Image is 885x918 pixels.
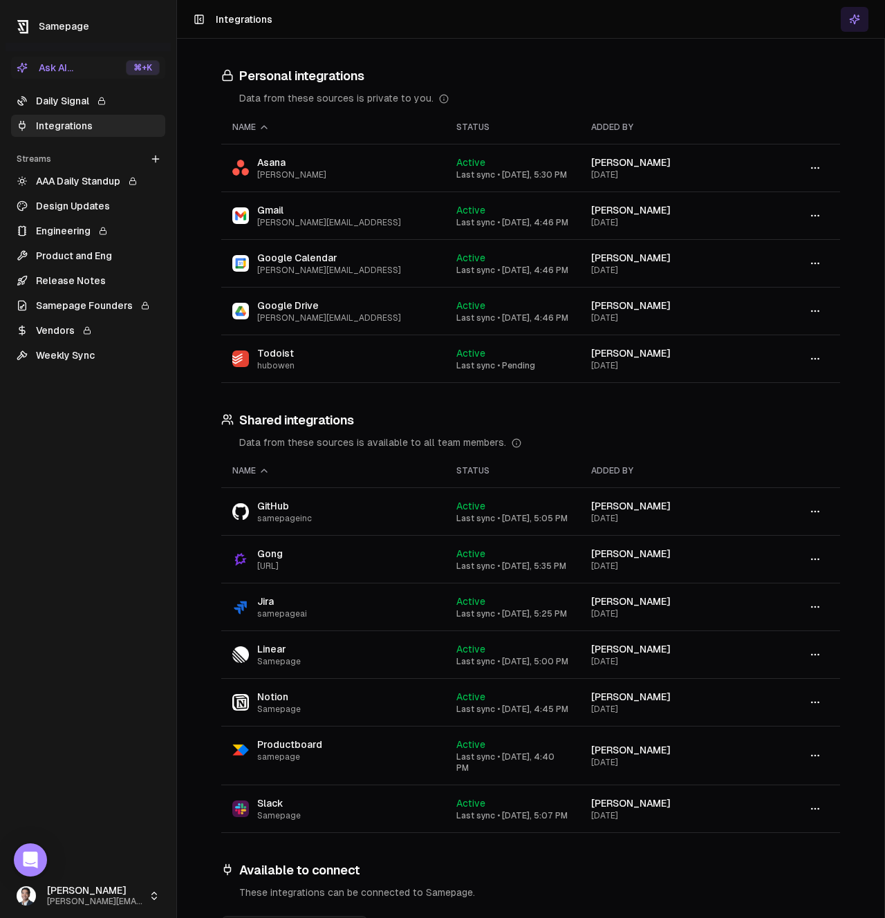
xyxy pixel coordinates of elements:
div: Ask AI... [17,61,73,75]
div: Open Intercom Messenger [14,843,47,877]
div: Name [232,465,434,476]
span: Notion [257,690,301,704]
span: Active [456,798,485,809]
div: Status [456,465,569,476]
span: Todoist [257,346,295,360]
div: [DATE] [591,513,748,524]
div: Added by [591,465,748,476]
div: [DATE] [591,360,748,371]
div: [DATE] [591,704,748,715]
span: samepage [257,751,322,762]
span: [PERSON_NAME][EMAIL_ADDRESS] [257,265,401,276]
div: [DATE] [591,561,748,572]
h3: Shared integrations [221,411,840,430]
img: Notion [232,694,249,711]
span: Active [456,644,485,655]
img: Asana [232,160,249,176]
div: Last sync • [DATE], 5:35 PM [456,561,569,572]
span: [PERSON_NAME] [47,885,143,897]
div: Last sync • [DATE], 4:46 PM [456,217,569,228]
h3: Personal integrations [221,66,840,86]
span: [PERSON_NAME] [591,548,671,559]
span: [PERSON_NAME] [591,644,671,655]
span: hubowen [257,360,295,371]
div: Last sync • [DATE], 4:40 PM [456,751,569,774]
span: samepageai [257,608,307,619]
div: [DATE] [591,312,748,324]
div: Last sync • [DATE], 4:46 PM [456,265,569,276]
a: Engineering [11,220,165,242]
div: Data from these sources is available to all team members. [239,435,840,449]
div: Streams [11,148,165,170]
div: Last sync • [DATE], 4:46 PM [456,312,569,324]
img: Gmail [232,207,249,224]
span: [PERSON_NAME] [591,500,671,512]
span: Samepage [39,21,89,32]
a: AAA Daily Standup [11,170,165,192]
img: Gong [232,551,249,568]
span: samepageinc [257,513,312,524]
img: Todoist [232,350,249,367]
a: Samepage Founders [11,294,165,317]
span: Active [456,300,485,311]
a: Integrations [11,115,165,137]
span: Active [456,157,485,168]
div: Status [456,122,569,133]
div: [DATE] [591,810,748,821]
span: [PERSON_NAME] [591,157,671,168]
div: [DATE] [591,656,748,667]
img: Productboard [232,742,249,758]
img: Slack [232,800,249,817]
h1: Integrations [216,12,272,26]
a: Vendors [11,319,165,341]
span: [PERSON_NAME][EMAIL_ADDRESS] [257,312,401,324]
button: Ask AI...⌘+K [11,57,165,79]
span: [PERSON_NAME] [591,205,671,216]
div: [DATE] [591,169,748,180]
div: Last sync • [DATE], 5:30 PM [456,169,569,180]
img: Google Calendar [232,255,249,272]
span: Active [456,348,485,359]
span: Active [456,596,485,607]
div: ⌘ +K [126,60,160,75]
a: Product and Eng [11,245,165,267]
a: Daily Signal [11,90,165,112]
span: [PERSON_NAME] [591,744,671,756]
a: Design Updates [11,195,165,217]
span: [PERSON_NAME] [591,300,671,311]
div: Last sync • Pending [456,360,569,371]
span: Linear [257,642,301,656]
span: Active [456,739,485,750]
span: [URL] [257,561,283,572]
div: Data from these sources is private to you. [239,91,840,105]
span: Samepage [257,704,301,715]
span: Gmail [257,203,401,217]
span: [PERSON_NAME] [591,348,671,359]
img: _image [17,886,36,906]
span: Google Drive [257,299,401,312]
span: Slack [257,796,301,810]
div: These integrations can be connected to Samepage. [239,886,840,899]
div: [DATE] [591,265,748,276]
span: [PERSON_NAME] [257,169,326,180]
span: GitHub [257,499,312,513]
span: [PERSON_NAME][EMAIL_ADDRESS] [257,217,401,228]
span: Samepage [257,810,301,821]
a: Release Notes [11,270,165,292]
span: [PERSON_NAME] [591,252,671,263]
span: [PERSON_NAME] [591,798,671,809]
div: Last sync • [DATE], 5:05 PM [456,513,569,524]
span: Samepage [257,656,301,667]
h3: Available to connect [221,861,840,880]
span: [PERSON_NAME] [591,596,671,607]
div: Last sync • [DATE], 5:00 PM [456,656,569,667]
div: Last sync • [DATE], 4:45 PM [456,704,569,715]
div: [DATE] [591,217,748,228]
div: Name [232,122,434,133]
span: Jira [257,594,307,608]
span: [PERSON_NAME][EMAIL_ADDRESS] [47,897,143,907]
a: Weekly Sync [11,344,165,366]
span: Active [456,500,485,512]
div: [DATE] [591,608,748,619]
span: Google Calendar [257,251,401,265]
